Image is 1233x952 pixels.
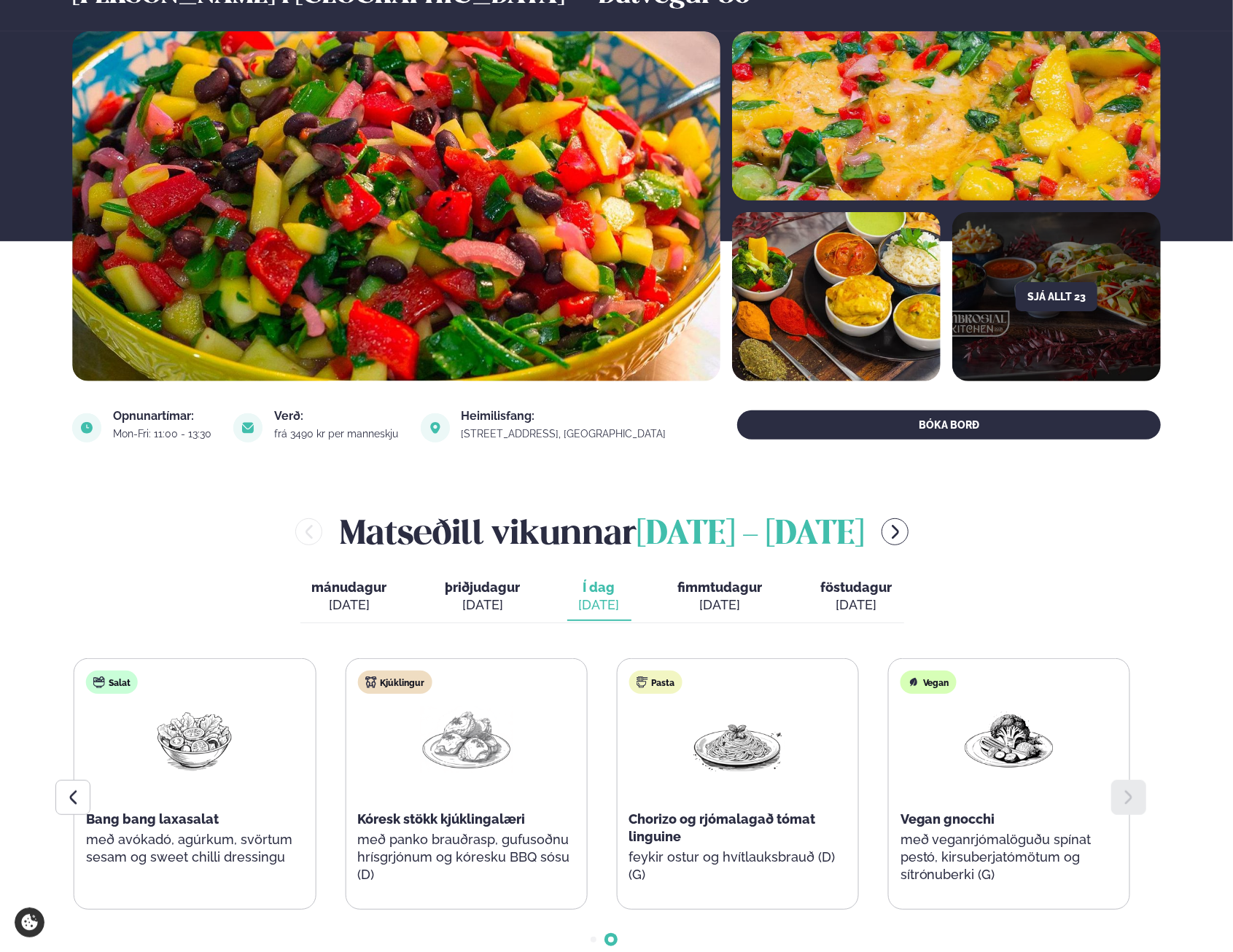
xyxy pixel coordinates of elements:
img: image alt [233,413,262,442]
div: Heimilisfang: [462,410,671,422]
span: Í dag [579,579,620,596]
img: image alt [72,31,720,381]
div: Mon-Fri: 11:00 - 13:30 [113,428,216,440]
span: þriðjudagur [446,580,521,595]
img: chicken.svg [365,676,376,688]
a: Cookie settings [15,908,44,937]
div: [DATE] [312,596,387,614]
img: pasta.svg [637,676,648,688]
div: [DATE] [446,596,521,614]
button: þriðjudagur [DATE] [434,573,532,621]
div: Kjúklingur [357,671,432,694]
span: Go to slide 2 [608,937,614,943]
button: fimmtudagur [DATE] [666,573,774,621]
img: Vegan.png [962,706,1056,773]
button: Sjá allt 23 [1016,282,1097,311]
span: Kóresk stökk kjúklingalæri [357,811,525,827]
img: image alt [732,212,941,381]
div: Pasta [629,671,682,694]
button: Í dag [DATE] [567,573,631,621]
a: link [462,425,671,442]
span: Vegan gnocchi [901,811,995,827]
span: Bang bang laxasalat [86,811,219,827]
img: Spagetti.png [691,706,785,773]
div: Vegan [901,671,957,694]
div: frá 3490 kr per manneskju [274,428,402,440]
div: Opnunartímar: [113,410,216,422]
span: Chorizo og rjómalagað tómat linguine [629,811,816,844]
p: feykir ostur og hvítlauksbrauð (D) (G) [629,848,847,883]
button: menu-btn-left [295,518,322,545]
img: image alt [72,413,101,442]
h2: Matseðill vikunnar [340,508,864,555]
div: [DATE] [821,596,892,614]
span: föstudagur [821,580,892,595]
img: image alt [732,31,1161,200]
button: menu-btn-right [882,518,909,545]
button: föstudagur [DATE] [809,573,904,621]
span: Go to slide 1 [591,937,596,943]
img: Chicken-thighs.png [419,706,513,773]
img: image alt [421,413,450,442]
button: mánudagur [DATE] [300,573,399,621]
img: Salad.png [148,706,241,773]
p: með panko brauðrasp, gufusoðnu hrísgrjónum og kóresku BBQ sósu (D) [357,831,575,883]
span: [DATE] - [DATE] [637,519,864,551]
span: fimmtudagur [678,580,763,595]
img: salad.svg [93,676,105,688]
div: Verð: [274,410,402,422]
span: mánudagur [312,580,387,595]
img: Vegan.svg [908,676,919,688]
button: BÓKA BORÐ [737,410,1161,440]
p: með avókadó, agúrkum, svörtum sesam og sweet chilli dressingu [86,831,303,866]
p: með veganrjómalöguðu spínat pestó, kirsuberjatómötum og sítrónuberki (G) [901,831,1118,883]
div: [DATE] [579,596,620,614]
div: Salat [86,671,138,694]
div: [DATE] [678,596,763,614]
